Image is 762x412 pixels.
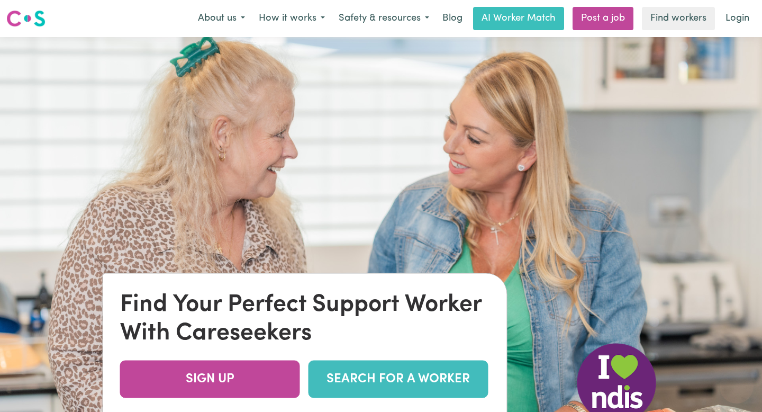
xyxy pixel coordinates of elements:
[473,7,564,30] a: AI Worker Match
[120,290,490,347] div: Find Your Perfect Support Worker With Careseekers
[573,7,633,30] a: Post a job
[309,360,488,398] a: SEARCH FOR A WORKER
[252,7,332,30] button: How it works
[332,7,436,30] button: Safety & resources
[719,7,756,30] a: Login
[6,6,46,31] a: Careseekers logo
[191,7,252,30] button: About us
[120,360,300,398] a: SIGN UP
[642,7,715,30] a: Find workers
[720,370,754,404] iframe: Button to launch messaging window
[6,9,46,28] img: Careseekers logo
[436,7,469,30] a: Blog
